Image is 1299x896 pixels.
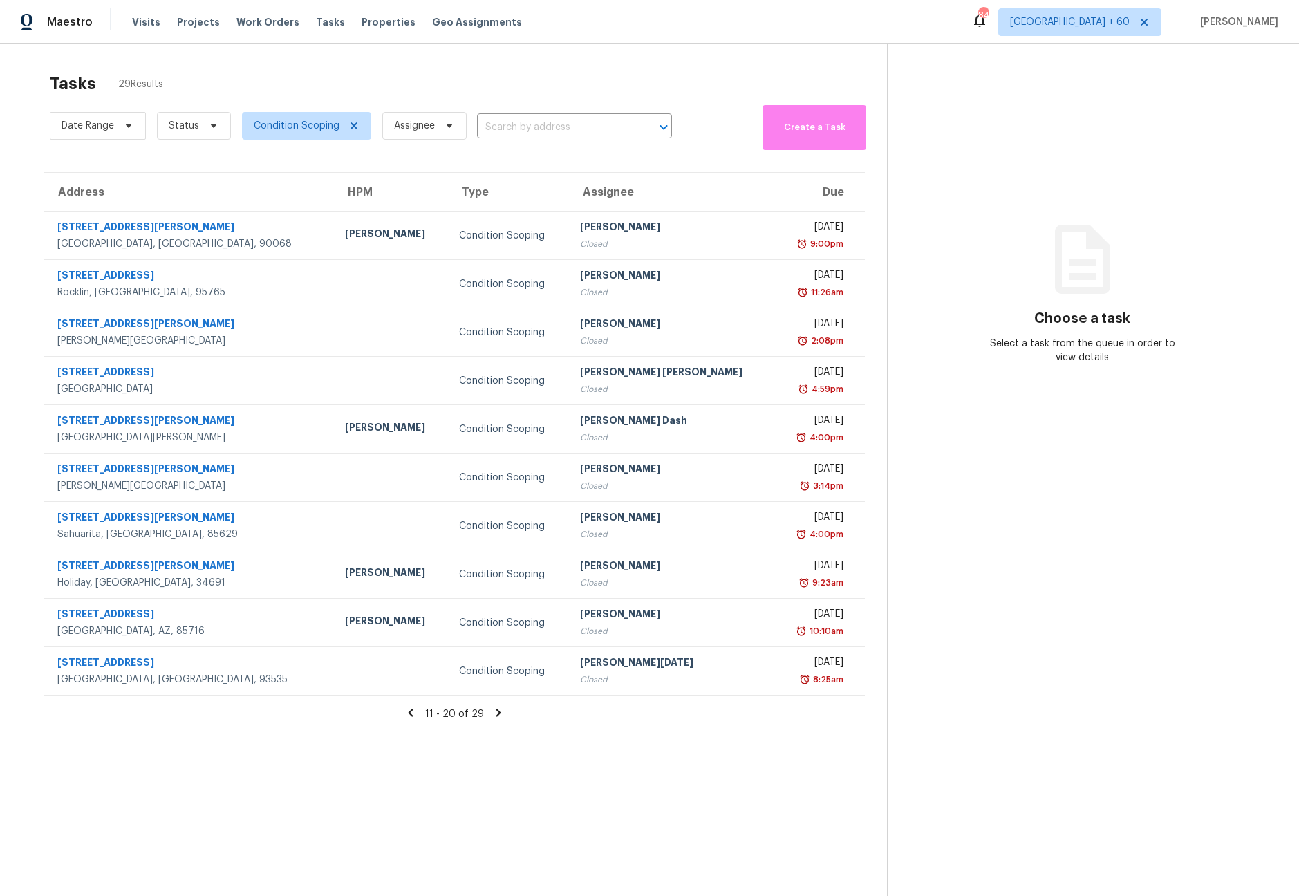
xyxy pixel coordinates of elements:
img: Overdue Alarm Icon [796,431,807,445]
div: [PERSON_NAME] [580,462,765,479]
img: Overdue Alarm Icon [797,334,808,348]
div: [PERSON_NAME] [PERSON_NAME] [580,365,765,382]
div: [PERSON_NAME] [580,607,765,624]
div: Closed [580,624,765,638]
img: Overdue Alarm Icon [799,673,810,687]
span: Projects [177,15,220,29]
span: [GEOGRAPHIC_DATA] + 60 [1010,15,1130,29]
img: Overdue Alarm Icon [796,624,807,638]
span: Create a Task [769,120,859,136]
div: Condition Scoping [459,568,558,581]
div: [PERSON_NAME] [345,614,438,631]
div: [PERSON_NAME] [345,227,438,244]
div: [PERSON_NAME][GEOGRAPHIC_DATA] [57,479,323,493]
img: Overdue Alarm Icon [796,528,807,541]
div: [DATE] [786,462,843,479]
div: Closed [580,286,765,299]
th: Assignee [569,173,776,212]
div: Closed [580,528,765,541]
div: [DATE] [786,317,843,334]
div: Closed [580,382,765,396]
img: Overdue Alarm Icon [798,576,810,590]
div: Closed [580,479,765,493]
div: Condition Scoping [459,519,558,533]
div: [STREET_ADDRESS][PERSON_NAME] [57,559,323,576]
div: Condition Scoping [459,374,558,388]
div: Condition Scoping [459,326,558,339]
div: [STREET_ADDRESS][PERSON_NAME] [57,220,323,237]
div: [DATE] [786,607,843,624]
div: [STREET_ADDRESS][PERSON_NAME] [57,317,323,334]
div: [DATE] [786,220,843,237]
span: Assignee [394,119,435,133]
h2: Tasks [50,77,96,91]
div: [PERSON_NAME] [345,566,438,583]
div: [GEOGRAPHIC_DATA][PERSON_NAME] [57,431,323,445]
div: 9:23am [810,576,843,590]
div: Closed [580,576,765,590]
div: Closed [580,431,765,445]
div: [STREET_ADDRESS][PERSON_NAME] [57,510,323,528]
button: Open [654,118,673,137]
div: [PERSON_NAME] [345,420,438,438]
div: Closed [580,673,765,687]
div: [PERSON_NAME] [580,220,765,237]
span: Properties [362,15,415,29]
span: Visits [132,15,160,29]
div: [PERSON_NAME] [580,317,765,334]
span: Status [169,119,199,133]
th: Type [448,173,569,212]
span: 29 Results [118,77,163,91]
div: [GEOGRAPHIC_DATA] [57,382,323,396]
th: Due [775,173,865,212]
div: Closed [580,237,765,251]
div: [PERSON_NAME] Dash [580,413,765,431]
div: [STREET_ADDRESS] [57,268,323,286]
span: Maestro [47,15,93,29]
div: [PERSON_NAME] [580,510,765,528]
div: Condition Scoping [459,229,558,243]
div: [DATE] [786,510,843,528]
div: [STREET_ADDRESS] [57,655,323,673]
span: 11 - 20 of 29 [425,709,484,719]
div: [DATE] [786,268,843,286]
div: 2:08pm [808,334,843,348]
button: Create a Task [763,105,866,150]
span: Condition Scoping [254,119,339,133]
div: Select a task from the queue in order to view details [985,337,1179,364]
th: HPM [334,173,449,212]
div: Condition Scoping [459,277,558,291]
div: [GEOGRAPHIC_DATA], [GEOGRAPHIC_DATA], 93535 [57,673,323,687]
div: [STREET_ADDRESS] [57,607,323,624]
div: 3:14pm [810,479,843,493]
img: Overdue Alarm Icon [797,286,808,299]
div: [DATE] [786,413,843,431]
div: 4:00pm [807,528,843,541]
div: [PERSON_NAME] [580,268,765,286]
div: [DATE] [786,655,843,673]
div: Holiday, [GEOGRAPHIC_DATA], 34691 [57,576,323,590]
div: 11:26am [808,286,843,299]
div: [PERSON_NAME][GEOGRAPHIC_DATA] [57,334,323,348]
div: [DATE] [786,365,843,382]
div: Condition Scoping [459,664,558,678]
input: Search by address [477,117,633,138]
span: Tasks [316,17,345,27]
span: Date Range [62,119,114,133]
th: Address [44,173,334,212]
span: Geo Assignments [432,15,522,29]
div: [DATE] [786,559,843,576]
div: [PERSON_NAME][DATE] [580,655,765,673]
div: Closed [580,334,765,348]
img: Overdue Alarm Icon [799,479,810,493]
span: [PERSON_NAME] [1195,15,1278,29]
div: 10:10am [807,624,843,638]
div: Rocklin, [GEOGRAPHIC_DATA], 95765 [57,286,323,299]
div: Condition Scoping [459,471,558,485]
div: 8:25am [810,673,843,687]
img: Overdue Alarm Icon [796,237,807,251]
div: [STREET_ADDRESS] [57,365,323,382]
div: [PERSON_NAME] [580,559,765,576]
h3: Choose a task [1034,312,1130,326]
div: [STREET_ADDRESS][PERSON_NAME] [57,462,323,479]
